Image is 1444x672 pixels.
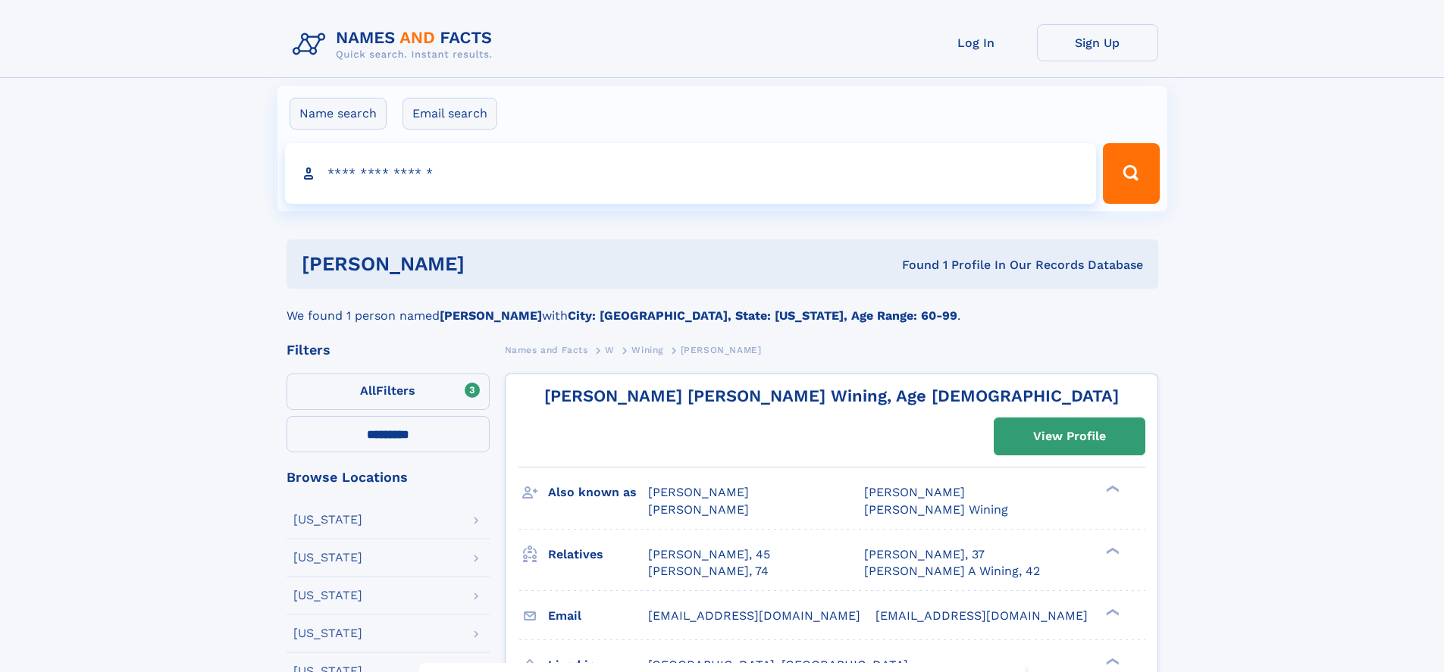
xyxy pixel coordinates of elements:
[302,255,684,273] h1: [PERSON_NAME]
[544,386,1119,405] a: [PERSON_NAME] [PERSON_NAME] Wining, Age [DEMOGRAPHIC_DATA]
[287,24,505,65] img: Logo Names and Facts
[631,340,663,359] a: Wining
[1102,607,1120,617] div: ❯
[290,98,387,130] label: Name search
[548,542,648,567] h3: Relatives
[293,589,362,602] div: [US_STATE]
[864,563,1040,580] a: [PERSON_NAME] A Wining, 42
[1102,484,1120,494] div: ❯
[287,374,490,410] label: Filters
[648,608,860,623] span: [EMAIL_ADDRESS][DOMAIN_NAME]
[287,289,1158,325] div: We found 1 person named with .
[293,514,362,526] div: [US_STATE]
[648,502,749,517] span: [PERSON_NAME]
[864,546,985,563] a: [PERSON_NAME], 37
[648,546,770,563] a: [PERSON_NAME], 45
[1103,143,1159,204] button: Search Button
[648,658,908,672] span: [GEOGRAPHIC_DATA], [GEOGRAPHIC_DATA]
[916,24,1037,61] a: Log In
[864,485,965,499] span: [PERSON_NAME]
[440,308,542,323] b: [PERSON_NAME]
[548,603,648,629] h3: Email
[631,345,663,355] span: Wining
[995,418,1145,455] a: View Profile
[681,345,762,355] span: [PERSON_NAME]
[1102,656,1120,666] div: ❯
[1102,545,1120,555] div: ❯
[293,627,362,639] div: [US_STATE]
[875,608,1088,623] span: [EMAIL_ADDRESS][DOMAIN_NAME]
[568,308,957,323] b: City: [GEOGRAPHIC_DATA], State: [US_STATE], Age Range: 60-99
[605,340,615,359] a: W
[648,485,749,499] span: [PERSON_NAME]
[864,502,1008,517] span: [PERSON_NAME] Wining
[605,345,615,355] span: W
[285,143,1097,204] input: search input
[683,257,1143,273] div: Found 1 Profile In Our Records Database
[287,343,490,357] div: Filters
[403,98,497,130] label: Email search
[287,470,490,484] div: Browse Locations
[1037,24,1158,61] a: Sign Up
[548,480,648,505] h3: Also known as
[1033,419,1106,454] div: View Profile
[293,552,362,564] div: [US_STATE]
[648,563,769,580] a: [PERSON_NAME], 74
[505,340,588,359] a: Names and Facts
[360,383,376,398] span: All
